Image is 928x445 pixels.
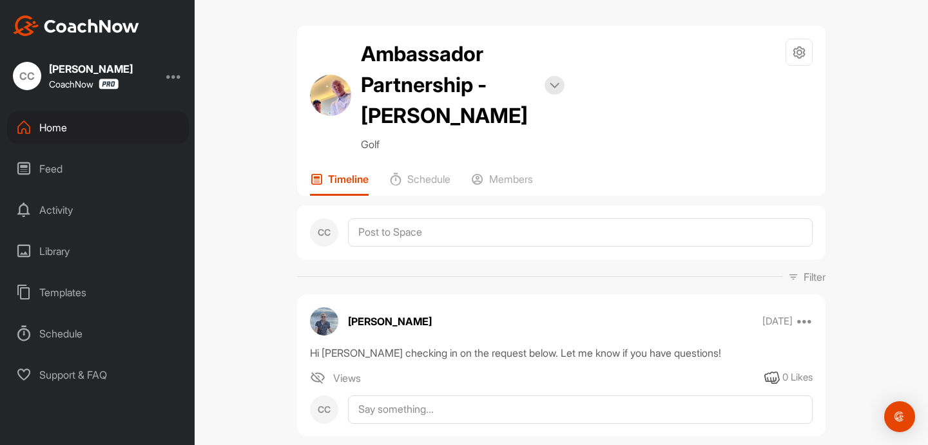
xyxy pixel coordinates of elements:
p: Golf [361,137,565,152]
div: Templates [7,276,189,308]
div: Home [7,111,189,144]
div: CC [310,218,338,247]
div: Support & FAQ [7,359,189,391]
div: 0 Likes [782,370,813,385]
div: Open Intercom Messenger [884,401,915,432]
div: CC [310,395,338,424]
div: Library [7,235,189,267]
p: [PERSON_NAME] [348,314,432,329]
div: CoachNow [49,79,119,90]
img: avatar [310,75,351,116]
img: CoachNow Pro [99,79,119,90]
p: Schedule [407,173,450,185]
p: Members [489,173,533,185]
div: Feed [7,153,189,185]
div: Schedule [7,317,189,350]
div: CC [13,62,41,90]
img: CoachNow [13,15,139,36]
img: icon [310,370,325,386]
div: [PERSON_NAME] [49,64,133,74]
img: arrow-down [550,82,559,89]
div: Activity [7,194,189,226]
p: Filter [804,269,826,285]
p: Timeline [328,173,369,185]
div: Hi [PERSON_NAME] checking in on the request below. Let me know if you have questions! [310,345,813,361]
p: [DATE] [762,315,793,328]
h2: Ambassador Partnership - [PERSON_NAME] [361,39,535,131]
span: Views [333,370,361,386]
img: avatar [310,307,338,336]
